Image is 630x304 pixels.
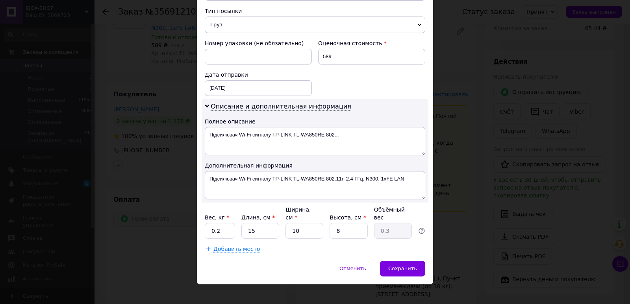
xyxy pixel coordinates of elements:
label: Длина, см [241,214,275,221]
textarea: Підсилювач Wi-Fi сигналу TP-LINK TL-WA850RE 802.11n 2.4 ГГц, N300, 1хFE LAN [205,171,425,199]
span: Отменить [339,265,366,271]
div: Полное описание [205,118,425,125]
div: Номер упаковки (не обязательно) [205,39,312,47]
label: Высота, см [330,214,366,221]
label: Вес, кг [205,214,229,221]
span: Груз [205,17,425,33]
textarea: Підсилювач Wi-Fi сигналу TP-LINK TL-WA850RE 802... [205,127,425,155]
div: Оценочная стоимость [318,39,425,47]
div: Объёмный вес [374,206,412,221]
span: Сохранить [388,265,417,271]
label: Ширина, см [285,206,311,221]
div: Дата отправки [205,71,312,79]
div: Дополнительная информация [205,162,425,170]
span: Добавить место [213,246,260,252]
span: Тип посылки [205,8,242,14]
span: Описание и дополнительная информация [211,103,351,111]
